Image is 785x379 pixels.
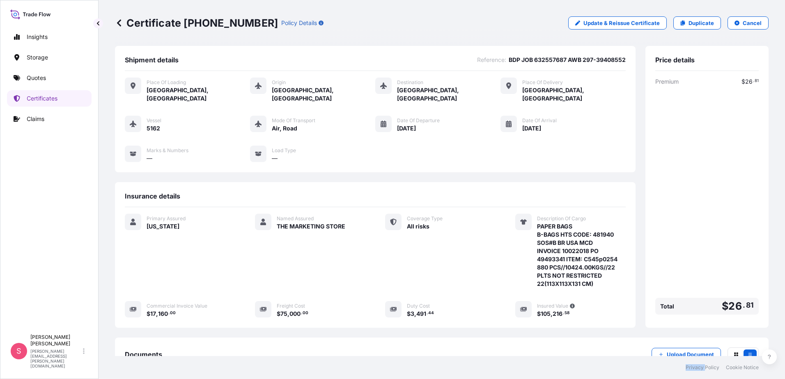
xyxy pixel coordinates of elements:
span: 81 [746,303,754,308]
span: 5162 [147,124,160,132]
span: [GEOGRAPHIC_DATA], [GEOGRAPHIC_DATA] [147,86,250,103]
span: 26 [728,301,741,311]
p: Cancel [743,19,762,27]
p: Policy Details [281,19,317,27]
span: 26 [745,79,753,84]
span: $ [722,301,728,311]
span: Duty Cost [407,303,430,309]
span: . [427,312,428,315]
span: 000 [289,311,301,317]
button: Upload Document [652,348,721,361]
span: , [551,311,553,317]
span: $ [147,311,150,317]
span: , [156,311,158,317]
span: All risks [407,222,429,231]
span: Freight Cost [277,303,305,309]
p: Upload Document [667,350,714,358]
p: Certificate [PHONE_NUMBER] [115,16,278,30]
a: Quotes [7,70,92,86]
span: 3 [411,311,414,317]
span: Marks & Numbers [147,147,188,154]
span: . [301,312,302,315]
span: 216 [553,311,562,317]
span: 00 [303,312,308,315]
span: Load Type [272,147,296,154]
span: Date of Arrival [522,117,557,124]
a: Duplicate [673,16,721,30]
p: Duplicate [689,19,714,27]
span: Documents [125,350,162,358]
span: THE MARKETING STORE [277,222,345,231]
span: — [147,154,152,162]
span: 75 [280,311,287,317]
span: 17 [150,311,156,317]
span: Insurance details [125,192,180,200]
span: Insured Value [537,303,568,309]
span: Price details [655,56,695,64]
a: Update & Reissue Certificate [568,16,667,30]
a: Cookie Notice [726,364,759,371]
span: 160 [158,311,168,317]
a: Claims [7,111,92,127]
a: Privacy Policy [686,364,719,371]
span: Destination [397,79,423,86]
span: 00 [170,312,176,315]
span: Total [660,302,674,311]
span: , [414,311,416,317]
span: . [743,303,745,308]
span: Reference : [477,56,506,64]
p: Insights [27,33,48,41]
span: BDP JOB 632557687 AWB 297-39408552 [509,56,626,64]
span: PAPER BAGS B-BAGS HTS CODE: 481940 SOS#B BR USA MCD INVOICE 10022018 PO 49493341 ITEM: C545p0254 ... [537,222,626,288]
span: [GEOGRAPHIC_DATA], [GEOGRAPHIC_DATA] [272,86,375,103]
p: Update & Reissue Certificate [583,19,660,27]
span: Primary Assured [147,215,186,222]
p: Storage [27,53,48,62]
span: [US_STATE] [147,222,179,231]
span: Place of Loading [147,79,186,86]
span: 58 [565,312,569,315]
p: [PERSON_NAME] [PERSON_NAME] [30,334,81,347]
span: Shipment details [125,56,179,64]
span: Commercial Invoice Value [147,303,207,309]
span: Named Assured [277,215,314,222]
span: Description Of Cargo [537,215,586,222]
span: $ [407,311,411,317]
span: 81 [755,80,759,82]
span: [GEOGRAPHIC_DATA], [GEOGRAPHIC_DATA] [522,86,626,103]
span: . [753,80,754,82]
span: , [287,311,289,317]
p: Claims [27,115,44,123]
span: Place of Delivery [522,79,563,86]
span: Air, Road [272,124,297,132]
span: Date of Departure [397,117,440,124]
span: [GEOGRAPHIC_DATA], [GEOGRAPHIC_DATA] [397,86,500,103]
p: [PERSON_NAME][EMAIL_ADDRESS][PERSON_NAME][DOMAIN_NAME] [30,349,81,368]
p: Certificates [27,94,57,103]
span: $ [277,311,280,317]
span: Coverage Type [407,215,443,222]
span: Vessel [147,117,161,124]
span: . [563,312,564,315]
p: Quotes [27,74,46,82]
button: Cancel [728,16,769,30]
span: 491 [416,311,426,317]
span: 44 [428,312,434,315]
span: Mode of Transport [272,117,315,124]
span: $ [741,79,745,84]
span: Premium [655,78,679,86]
span: S [16,347,21,355]
span: [DATE] [397,124,416,132]
a: Certificates [7,90,92,107]
span: 105 [541,311,551,317]
span: . [168,312,170,315]
span: $ [537,311,541,317]
a: Storage [7,49,92,66]
span: [DATE] [522,124,541,132]
span: Origin [272,79,286,86]
span: — [272,154,278,162]
a: Insights [7,29,92,45]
